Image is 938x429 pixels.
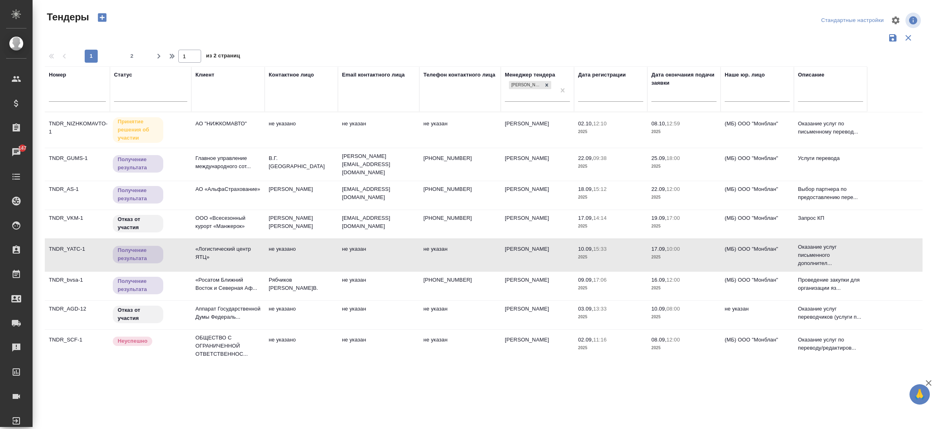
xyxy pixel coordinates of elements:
p: 08.10, [651,120,666,127]
td: не указано [265,241,338,269]
p: (МБ) ООО "Монблан" [725,120,790,128]
p: 10.09, [578,246,593,252]
p: 12:59 [666,120,680,127]
td: не указан [338,301,419,329]
p: Запрос КП [798,214,863,222]
p: 2025 [651,222,717,230]
p: 03.09, [578,306,593,312]
p: ОБЩЕСТВО С ОГРАНИЧЕННОЙ ОТВЕТСТВЕННОС... [195,334,261,358]
p: Получение результата [118,277,158,293]
p: 10.09, [651,306,666,312]
p: 12:00 [666,186,680,192]
p: ООО «Всесезонный курорт «Манжерок» [195,214,261,230]
p: 2025 [578,344,643,352]
td: не указан [419,241,501,269]
p: 2025 [651,162,717,171]
td: не указано [265,332,338,360]
td: [PERSON_NAME][EMAIL_ADDRESS][DOMAIN_NAME] [338,148,419,181]
td: [PERSON_NAME] [265,181,338,210]
p: Оказание услуг письменного дополнител... [798,243,863,267]
p: (МБ) ООО "Монблан" [725,245,790,253]
td: В.Г. [GEOGRAPHIC_DATA] [265,150,338,179]
p: Оказание услуг по письменному перевод... [798,120,863,136]
td: не указан [338,332,419,360]
p: Оказание услуг по переводу/редактиров... [798,336,863,352]
div: Телефон контактного лица [423,71,495,79]
td: не указано [265,116,338,144]
p: «Логистический центр ЯТЦ» [195,245,261,261]
p: Неуспешно [118,337,147,345]
p: Получение результата [118,155,158,172]
p: 18:00 [666,155,680,161]
p: Оказание услуг переводчиков (услуги п... [798,305,863,321]
span: Тендеры [45,11,89,24]
td: не указано [265,301,338,329]
p: 17:06 [593,277,607,283]
p: (МБ) ООО "Монблан" [725,336,790,344]
p: 17:00 [666,215,680,221]
td: не указан [338,116,419,144]
span: 🙏 [913,386,927,403]
td: TNDR_bvsa-1 [45,272,110,300]
td: не указан [338,241,419,269]
p: 10:00 [666,246,680,252]
p: 08.09, [651,337,666,343]
p: 02.10, [578,120,593,127]
p: 2025 [578,313,643,321]
p: не указан [725,305,790,313]
p: (МБ) ООО "Монблан" [725,276,790,284]
p: 13:33 [593,306,607,312]
p: Аппарат Государственной Думы Федераль... [195,305,261,321]
td: [PERSON_NAME] [PERSON_NAME] [265,210,338,239]
td: [PERSON_NAME] [501,150,574,179]
td: [PERSON_NAME] [501,210,574,239]
td: TNDR_AGD-12 [45,301,110,329]
td: TNDR_SCF-1 [45,332,110,360]
td: [PERSON_NAME] [501,116,574,144]
p: Услуги перевода [798,154,863,162]
p: Выбор партнера по предоставлению пере... [798,185,863,201]
button: 🙏 [910,384,930,405]
button: Сбросить фильтры [901,30,916,46]
td: не указан [419,332,501,360]
p: 25.09, [651,155,666,161]
p: 19.09, [651,215,666,221]
p: 2025 [578,193,643,201]
td: [EMAIL_ADDRESS][DOMAIN_NAME] [338,181,419,210]
td: [PHONE_NUMBER] [419,150,501,179]
p: 08:00 [666,306,680,312]
span: 147 [13,144,32,152]
td: [PHONE_NUMBER] [419,181,501,210]
td: TNDR_GUMS-1 [45,150,110,179]
p: 15:12 [593,186,607,192]
p: АО «АльфаСтрахование» [195,185,261,193]
p: 09.09, [578,277,593,283]
p: 22.09, [651,186,666,192]
p: Проведение закупки для организации яз... [798,276,863,292]
td: TNDR_NIZHKOMAVTO-1 [45,116,110,144]
div: [PERSON_NAME] [509,81,542,90]
p: 2025 [578,253,643,261]
div: Дата окончания подачи заявки [651,71,717,87]
p: 22.09, [578,155,593,161]
p: 2025 [651,284,717,292]
p: 2025 [578,162,643,171]
p: 09:38 [593,155,607,161]
div: Менеджер тендера [505,71,555,79]
p: Принятие решения об участии [118,118,158,142]
td: [PERSON_NAME] [501,181,574,210]
p: 2025 [651,128,717,136]
td: TNDR_VKM-1 [45,210,110,239]
div: Email контактного лица [342,71,405,79]
p: 2025 [578,128,643,136]
p: (МБ) ООО "Монблан" [725,214,790,222]
p: 15:33 [593,246,607,252]
p: 12:00 [666,337,680,343]
td: [PERSON_NAME] [501,301,574,329]
td: [PERSON_NAME] [501,332,574,360]
td: TNDR_AS-1 [45,181,110,210]
div: Номер [49,71,66,79]
span: 2 [125,52,138,60]
p: Получение результата [118,246,158,263]
span: Настроить таблицу [886,11,905,30]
